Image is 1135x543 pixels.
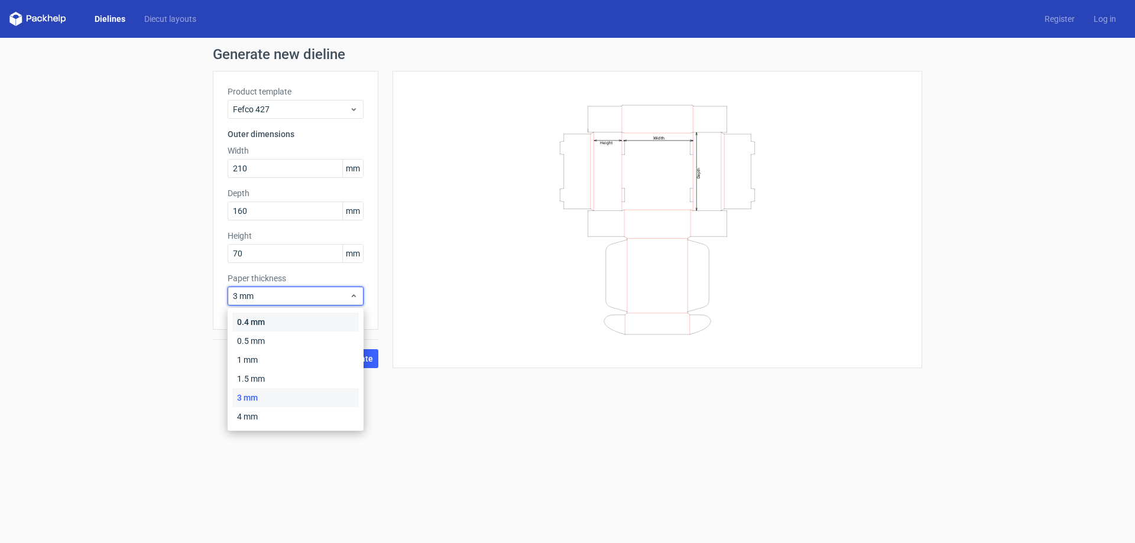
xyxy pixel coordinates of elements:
span: mm [342,202,363,220]
label: Width [228,145,364,157]
span: Fefco 427 [233,103,349,115]
div: 0.5 mm [232,331,359,350]
a: Register [1035,13,1084,25]
div: 1 mm [232,350,359,369]
a: Dielines [85,13,135,25]
text: Height [600,140,612,145]
div: 0.4 mm [232,313,359,331]
text: Width [653,135,664,140]
span: 3 mm [233,290,349,302]
div: 4 mm [232,407,359,426]
label: Product template [228,86,364,97]
div: 1.5 mm [232,369,359,388]
span: mm [342,160,363,177]
div: 3 mm [232,388,359,407]
a: Diecut layouts [135,13,206,25]
a: Log in [1084,13,1126,25]
h3: Outer dimensions [228,128,364,140]
text: Depth [696,167,701,178]
label: Depth [228,187,364,199]
label: Height [228,230,364,242]
span: mm [342,245,363,262]
label: Paper thickness [228,272,364,284]
h1: Generate new dieline [213,47,922,61]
